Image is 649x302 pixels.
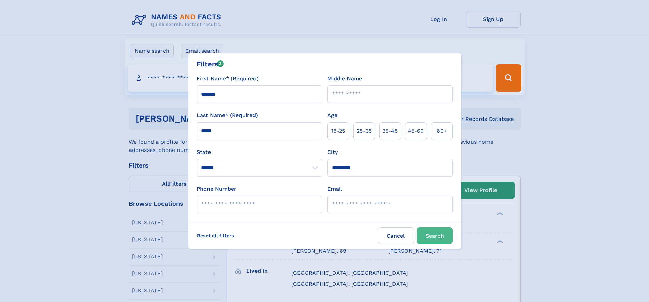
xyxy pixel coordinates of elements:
label: Middle Name [327,75,362,83]
label: Last Name* (Required) [197,111,258,120]
label: Phone Number [197,185,236,193]
label: Age [327,111,337,120]
label: Reset all filters [192,227,238,244]
span: 25‑35 [357,127,372,135]
label: Email [327,185,342,193]
label: State [197,148,322,156]
span: 45‑60 [408,127,424,135]
span: 35‑45 [382,127,398,135]
button: Search [417,227,453,244]
div: Filters [197,59,224,69]
span: 18‑25 [331,127,345,135]
label: Cancel [378,227,414,244]
span: 60+ [437,127,447,135]
label: City [327,148,338,156]
label: First Name* (Required) [197,75,259,83]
